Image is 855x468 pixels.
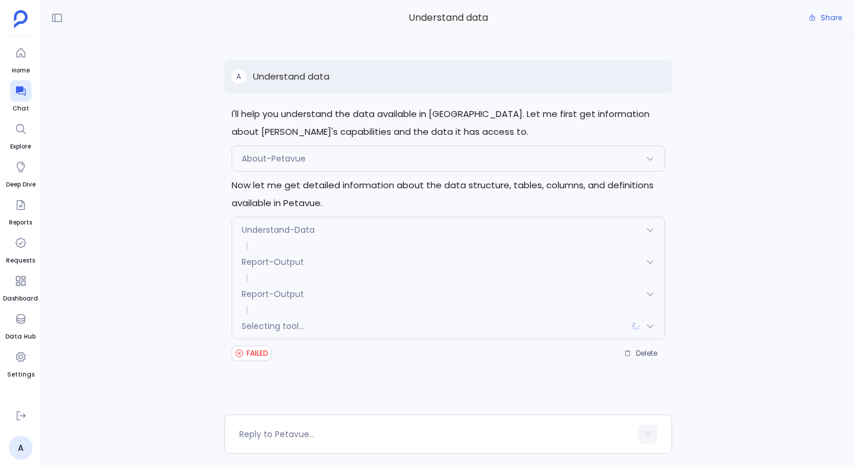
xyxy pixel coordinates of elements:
[10,118,31,151] a: Explore
[10,80,31,113] a: Chat
[7,346,34,380] a: Settings
[6,232,35,265] a: Requests
[9,436,33,460] a: A
[9,218,32,227] span: Reports
[5,308,36,341] a: Data Hub
[10,104,31,113] span: Chat
[242,288,304,300] span: Report-Output
[10,42,31,75] a: Home
[242,153,306,165] span: About-Petavue
[253,69,330,84] p: Understand data
[6,156,36,189] a: Deep Dive
[242,320,304,332] span: Selecting tool...
[246,349,268,358] span: FAILED
[5,332,36,341] span: Data Hub
[821,13,842,23] span: Share
[802,10,849,26] button: Share
[6,180,36,189] span: Deep Dive
[224,10,672,26] span: Understand data
[6,256,35,265] span: Requests
[7,370,34,380] span: Settings
[10,66,31,75] span: Home
[616,344,665,362] button: Delete
[636,349,657,358] span: Delete
[14,10,28,28] img: petavue logo
[236,72,241,81] span: A
[242,224,315,236] span: Understand-Data
[9,194,32,227] a: Reports
[232,176,665,212] p: Now let me get detailed information about the data structure, tables, columns, and definitions av...
[10,142,31,151] span: Explore
[3,294,38,303] span: Dashboard
[232,105,665,141] p: I'll help you understand the data available in [GEOGRAPHIC_DATA]. Let me first get information ab...
[3,270,38,303] a: Dashboard
[242,256,304,268] span: Report-Output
